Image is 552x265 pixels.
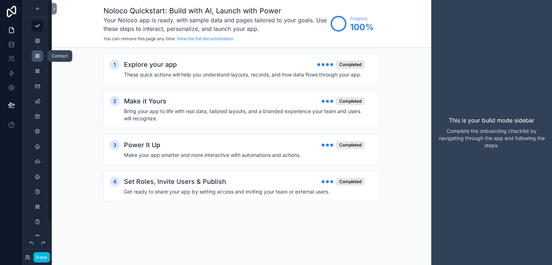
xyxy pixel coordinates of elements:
[177,36,234,41] a: View the full documentation.
[52,53,68,59] span: Contact
[103,36,176,41] span: You can remove this page any time.
[350,22,374,33] span: 100 %
[437,127,546,149] p: Complete the onboarding checklist by navigating through the app and following the steps.
[103,16,327,33] h3: Your Noloco app is ready, with sample data and pages tailored to your goals. Use these steps to i...
[449,116,534,125] p: This is your build mode sidebar
[350,16,374,22] span: Progress
[33,252,50,262] button: Done
[103,6,327,16] h1: Noloco Quickstart: Build with AI, Launch with Power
